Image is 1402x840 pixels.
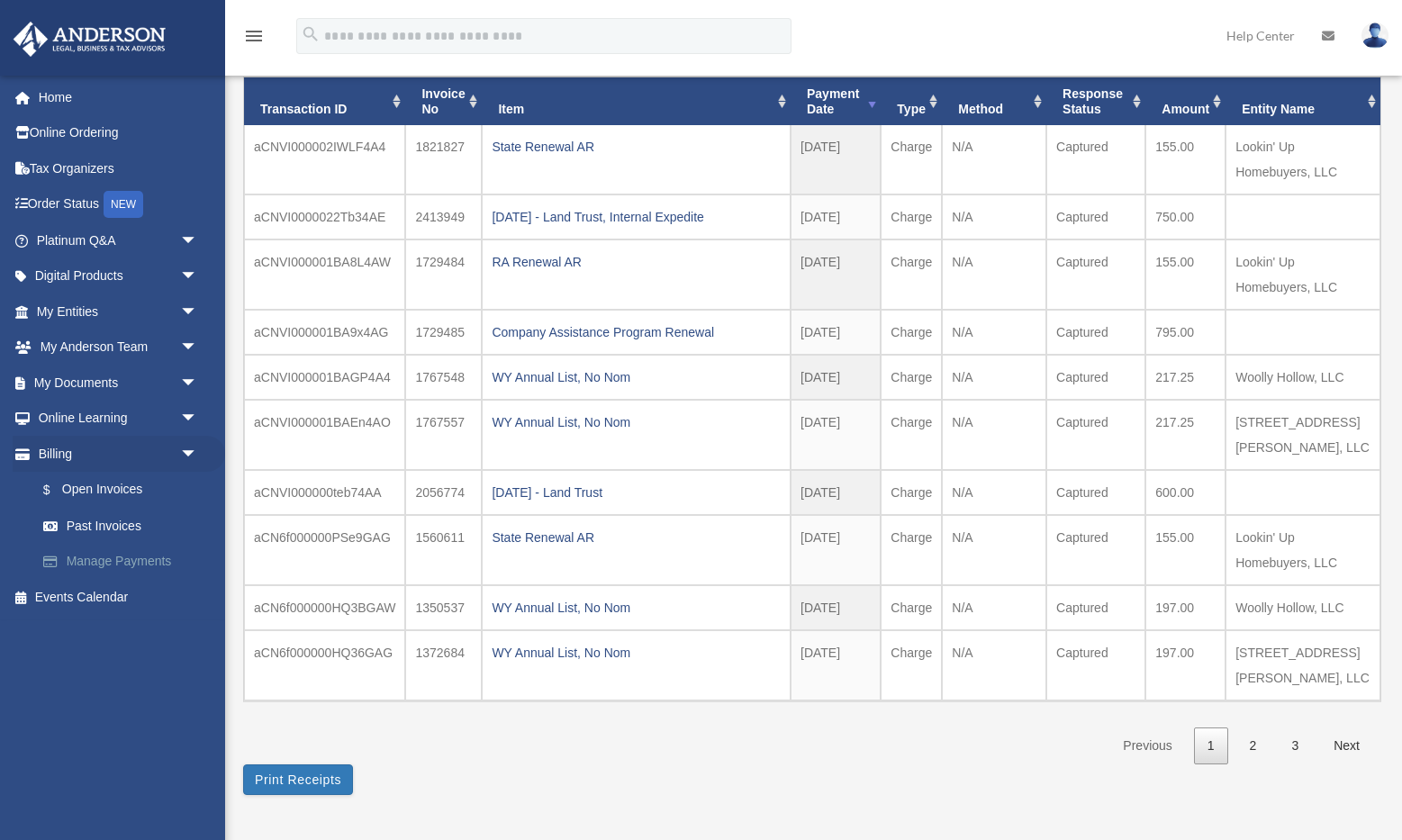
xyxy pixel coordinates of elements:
[791,239,881,310] td: [DATE]
[53,479,62,501] span: $
[13,330,225,366] a: My Anderson Teamarrow_drop_down
[1046,355,1145,400] td: Captured
[405,239,482,310] td: 1729484
[942,515,1046,585] td: N/A
[492,640,781,665] div: WY Annual List, No Nom
[13,365,225,401] a: My Documentsarrow_drop_down
[180,330,216,366] span: arrow_drop_down
[180,294,216,330] span: arrow_drop_down
[881,125,942,194] td: Charge
[13,401,225,437] a: Online Learningarrow_drop_down
[244,515,405,585] td: aCN6f000000PSe9GAG
[13,79,225,115] a: Home
[13,222,225,258] a: Platinum Q&Aarrow_drop_down
[942,400,1046,470] td: N/A
[881,470,942,515] td: Charge
[492,204,781,230] div: [DATE] - Land Trust, Internal Expedite
[791,77,881,126] th: Payment Date: activate to sort column ascending
[492,320,781,345] div: Company Assistance Program Renewal
[405,125,482,194] td: 1821827
[881,630,942,700] td: Charge
[1145,400,1226,470] td: 217.25
[492,595,781,620] div: WY Annual List, No Nom
[180,365,216,402] span: arrow_drop_down
[1226,400,1380,470] td: [STREET_ADDRESS][PERSON_NAME], LLC
[405,194,482,239] td: 2413949
[405,470,482,515] td: 2056774
[180,222,216,259] span: arrow_drop_down
[1226,630,1380,700] td: [STREET_ADDRESS][PERSON_NAME], LLC
[881,400,942,470] td: Charge
[13,294,225,330] a: My Entitiesarrow_drop_down
[104,191,143,218] div: NEW
[1109,727,1185,764] a: Previous
[1361,23,1388,49] img: User Pic
[405,515,482,585] td: 1560611
[1145,585,1226,630] td: 197.00
[180,258,216,295] span: arrow_drop_down
[881,194,942,239] td: Charge
[482,77,791,126] th: Item: activate to sort column ascending
[244,77,405,126] th: Transaction ID: activate to sort column ascending
[1046,310,1145,355] td: Captured
[244,585,405,630] td: aCN6f000000HQ3BGAW
[244,630,405,700] td: aCN6f000000HQ36GAG
[25,472,225,509] a: $Open Invoices
[243,32,265,47] a: menu
[492,480,781,505] div: [DATE] - Land Trust
[791,470,881,515] td: [DATE]
[180,436,216,473] span: arrow_drop_down
[791,585,881,630] td: [DATE]
[942,470,1046,515] td: N/A
[492,249,781,275] div: RA Renewal AR
[881,310,942,355] td: Charge
[881,355,942,400] td: Charge
[1046,125,1145,194] td: Captured
[405,355,482,400] td: 1767548
[1145,194,1226,239] td: 750.00
[243,764,353,795] button: Print Receipts
[13,186,225,223] a: Order StatusNEW
[13,436,225,472] a: Billingarrow_drop_down
[492,525,781,550] div: State Renewal AR
[791,400,881,470] td: [DATE]
[791,194,881,239] td: [DATE]
[942,77,1046,126] th: Method: activate to sort column ascending
[244,400,405,470] td: aCNVI000001BAEn4AO
[243,25,265,47] i: menu
[791,630,881,700] td: [DATE]
[881,585,942,630] td: Charge
[1145,630,1226,700] td: 197.00
[791,355,881,400] td: [DATE]
[881,239,942,310] td: Charge
[942,355,1046,400] td: N/A
[244,355,405,400] td: aCNVI000001BAGP4A4
[13,115,225,151] a: Online Ordering
[180,401,216,438] span: arrow_drop_down
[1046,630,1145,700] td: Captured
[1046,194,1145,239] td: Captured
[405,585,482,630] td: 1350537
[1046,515,1145,585] td: Captured
[244,470,405,515] td: aCNVI000000teb74AA
[942,194,1046,239] td: N/A
[1236,727,1271,764] a: 2
[1226,125,1380,194] td: Lookin' Up Homebuyers, LLC
[301,24,321,44] i: search
[1226,355,1380,400] td: Woolly Hollow, LLC
[1278,727,1312,764] a: 3
[791,310,881,355] td: [DATE]
[1046,77,1145,126] th: Response Status: activate to sort column ascending
[881,515,942,585] td: Charge
[1145,470,1226,515] td: 600.00
[8,22,171,57] img: Anderson Advisors Platinum Portal
[492,410,781,435] div: WY Annual List, No Nom
[1145,77,1226,126] th: Amount: activate to sort column ascending
[13,150,225,186] a: Tax Organizers
[25,508,216,544] a: Past Invoices
[13,579,225,615] a: Events Calendar
[1226,515,1380,585] td: Lookin' Up Homebuyers, LLC
[1046,400,1145,470] td: Captured
[244,194,405,239] td: aCNVI0000022Tb34AE
[881,77,942,126] th: Type: activate to sort column ascending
